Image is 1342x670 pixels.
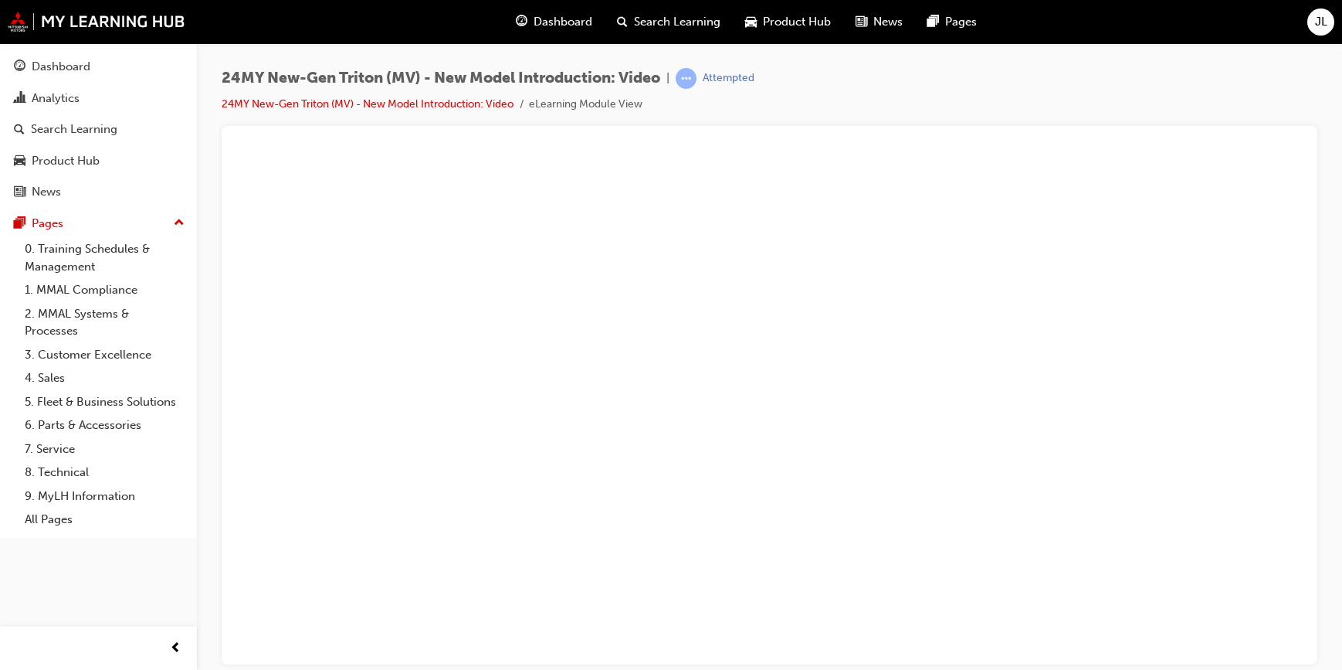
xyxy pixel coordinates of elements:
[634,13,720,31] span: Search Learning
[19,237,191,278] a: 0. Training Schedules & Management
[32,90,80,107] div: Analytics
[31,121,117,138] div: Search Learning
[733,6,843,38] a: car-iconProduct Hub
[19,485,191,508] a: 9. MyLH Information
[14,155,25,168] span: car-icon
[763,13,831,31] span: Product Hub
[6,53,191,81] a: Dashboard
[19,366,191,390] a: 4. Sales
[32,183,61,201] div: News
[605,6,733,38] a: search-iconSearch Learning
[32,215,63,233] div: Pages
[1315,13,1327,31] span: JL
[174,213,185,233] span: up-icon
[6,84,191,113] a: Analytics
[516,12,527,32] span: guage-icon
[19,343,191,367] a: 3. Customer Excellence
[843,6,915,38] a: news-iconNews
[617,12,628,32] span: search-icon
[19,508,191,532] a: All Pages
[19,461,191,485] a: 8. Technical
[14,92,25,106] span: chart-icon
[170,639,181,658] span: prev-icon
[19,390,191,414] a: 5. Fleet & Business Solutions
[6,49,191,209] button: DashboardAnalyticsSearch LearningProduct HubNews
[6,209,191,238] button: Pages
[32,152,100,170] div: Product Hub
[6,147,191,175] a: Product Hub
[529,96,642,114] li: eLearning Module View
[945,13,977,31] span: Pages
[19,278,191,302] a: 1. MMAL Compliance
[32,58,90,76] div: Dashboard
[503,6,605,38] a: guage-iconDashboard
[6,178,191,206] a: News
[1307,9,1334,36] button: JL
[19,302,191,343] a: 2. MMAL Systems & Processes
[8,12,185,32] img: mmal
[222,70,660,87] span: 24MY New-Gen Triton (MV) - New Model Introduction: Video
[745,12,757,32] span: car-icon
[856,12,867,32] span: news-icon
[873,13,903,31] span: News
[915,6,989,38] a: pages-iconPages
[19,413,191,437] a: 6. Parts & Accessories
[666,70,669,87] span: |
[14,60,25,74] span: guage-icon
[927,12,939,32] span: pages-icon
[676,68,696,89] span: learningRecordVerb_ATTEMPT-icon
[14,185,25,199] span: news-icon
[14,123,25,137] span: search-icon
[534,13,592,31] span: Dashboard
[703,71,754,86] div: Attempted
[14,217,25,231] span: pages-icon
[19,437,191,461] a: 7. Service
[6,115,191,144] a: Search Learning
[222,97,513,111] a: 24MY New-Gen Triton (MV) - New Model Introduction: Video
